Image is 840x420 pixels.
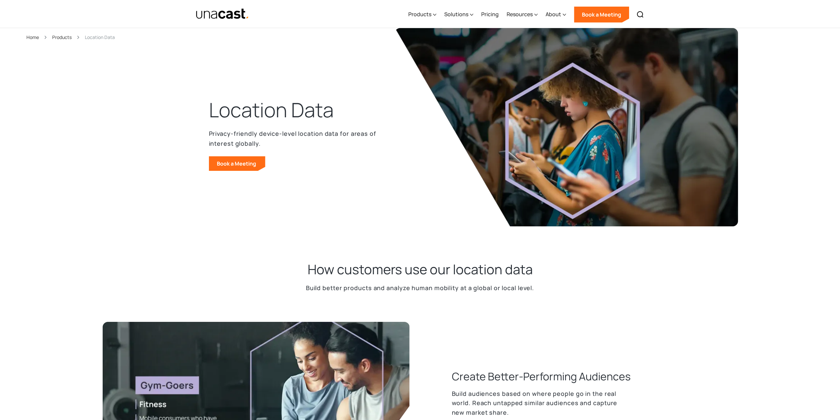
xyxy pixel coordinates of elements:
img: Image of girl on phone in subway, surrounded by other people on phones [395,28,738,226]
div: Products [408,10,431,18]
div: Resources [507,10,533,18]
h3: Create Better-Performing Audiences [452,369,631,384]
div: Products [408,1,436,28]
div: About [546,1,566,28]
a: Pricing [481,1,499,28]
div: Solutions [444,1,473,28]
div: Solutions [444,10,468,18]
div: About [546,10,561,18]
img: Search icon [636,11,644,19]
a: Home [26,33,39,41]
h2: How customers use our location data [308,261,533,278]
p: Build audiences based on where people go in the real world. Reach untapped similar audiences and ... [452,389,631,417]
a: Book a Meeting [209,156,265,171]
a: Products [52,33,72,41]
a: Book a Meeting [574,7,629,22]
p: Build better products and analyze human mobility at a global or local level. [306,283,534,293]
div: Resources [507,1,538,28]
div: Location Data [85,33,115,41]
p: Privacy-friendly device-level location data for areas of interest globally. [209,129,381,148]
img: Unacast text logo [196,8,250,20]
a: home [196,8,250,20]
h1: Location Data [209,97,334,123]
